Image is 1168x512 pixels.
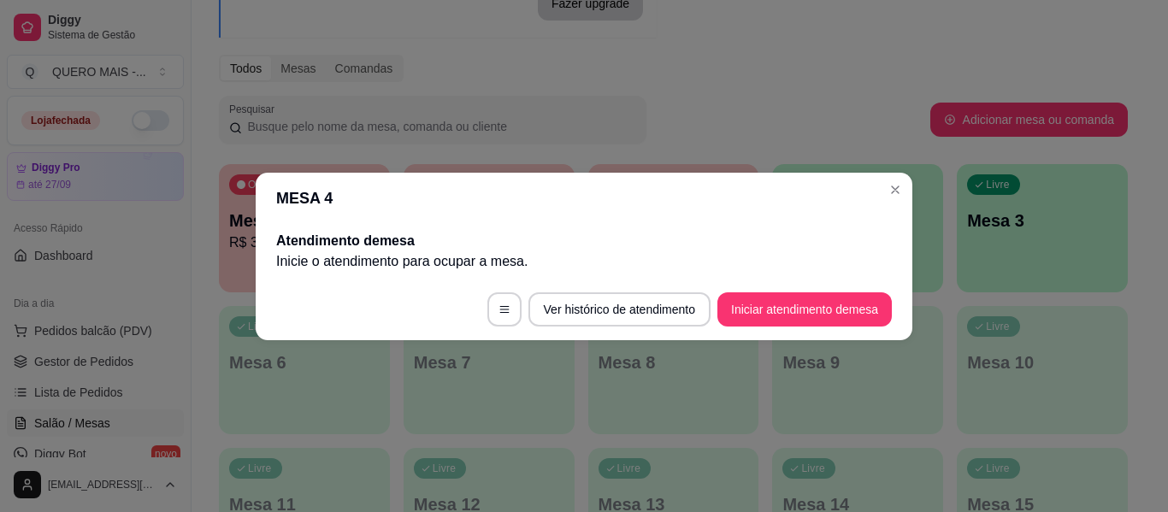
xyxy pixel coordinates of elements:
[256,173,912,224] header: MESA 4
[276,251,892,272] p: Inicie o atendimento para ocupar a mesa .
[276,231,892,251] h2: Atendimento de mesa
[528,292,711,327] button: Ver histórico de atendimento
[882,176,909,203] button: Close
[717,292,892,327] button: Iniciar atendimento demesa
